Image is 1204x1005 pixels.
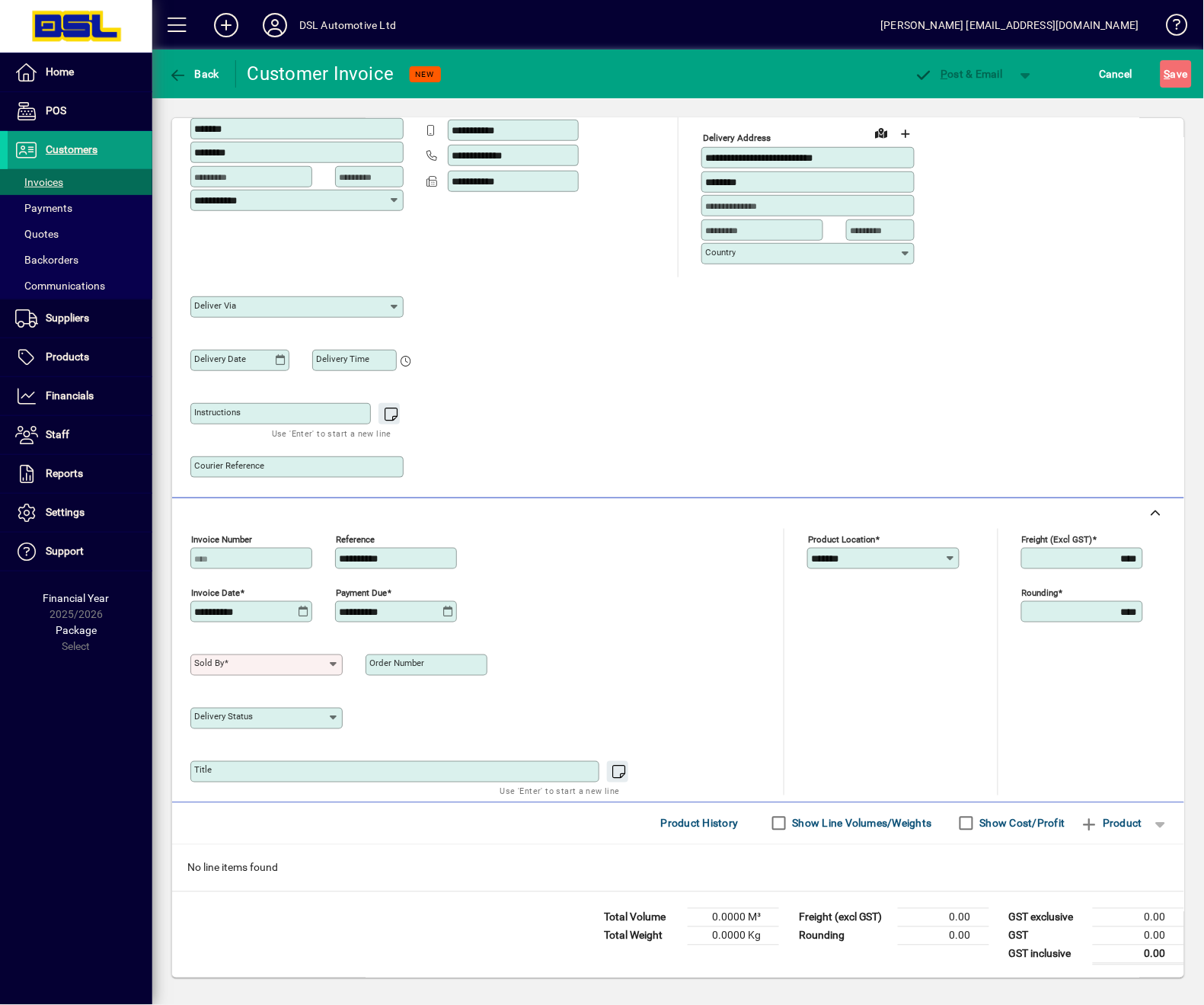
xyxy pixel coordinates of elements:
[46,350,89,363] span: Products
[8,53,152,91] a: Home
[194,658,224,669] mat-label: Sold by
[43,592,110,604] span: Financial Year
[168,68,219,80] span: Back
[1093,945,1184,964] td: 0.00
[8,416,152,454] a: Staff
[248,62,394,86] div: Customer Invoice
[8,455,152,493] a: Reports
[46,467,83,479] span: Reports
[46,143,97,155] span: Customers
[8,92,152,130] a: POS
[661,811,739,836] span: Product History
[251,11,299,39] button: Profile
[705,247,736,258] mat-label: Country
[15,176,63,188] span: Invoices
[56,624,97,636] span: Package
[15,202,72,214] span: Payments
[15,228,59,240] span: Quotes
[8,338,152,376] a: Products
[316,354,369,364] mat-label: Delivery time
[881,13,1139,37] div: [PERSON_NAME] [EMAIL_ADDRESS][DOMAIN_NAME]
[1001,927,1093,945] td: GST
[46,389,94,402] span: Financials
[1093,927,1184,945] td: 0.00
[369,658,424,669] mat-label: Order number
[1164,62,1188,86] span: ave
[8,195,152,221] a: Payments
[898,927,989,945] td: 0.00
[191,587,240,598] mat-label: Invoice date
[194,300,236,311] mat-label: Deliver via
[1081,811,1142,836] span: Product
[336,587,387,598] mat-label: Payment due
[194,712,253,722] mat-label: Delivery status
[1022,534,1093,545] mat-label: Freight (excl GST)
[941,68,948,80] span: P
[8,221,152,247] a: Quotes
[202,11,251,39] button: Add
[500,783,620,800] mat-hint: Use 'Enter' to start a new line
[8,247,152,273] a: Backorders
[299,13,396,37] div: DSL Automotive Ltd
[46,104,66,117] span: POS
[172,845,1184,891] div: No line items found
[1154,3,1185,53] a: Knowledge Base
[46,66,74,78] span: Home
[194,460,264,471] mat-label: Courier Reference
[194,765,212,776] mat-label: Title
[1022,587,1059,598] mat-label: Rounding
[688,927,779,945] td: 0.0000 Kg
[1100,62,1133,86] span: Cancel
[194,407,241,418] mat-label: Instructions
[8,169,152,195] a: Invoices
[152,60,236,88] app-page-header-button: Back
[15,280,105,292] span: Communications
[1096,60,1137,88] button: Cancel
[907,60,1011,88] button: Post & Email
[808,534,876,545] mat-label: Product location
[8,494,152,532] a: Settings
[46,312,89,324] span: Suppliers
[977,816,1065,831] label: Show Cost/Profit
[791,908,898,927] td: Freight (excl GST)
[894,121,918,146] button: Choose address
[46,428,69,440] span: Staff
[336,534,375,545] mat-label: Reference
[1161,60,1192,88] button: Save
[596,908,688,927] td: Total Volume
[1164,68,1170,80] span: S
[1093,908,1184,927] td: 0.00
[1073,810,1150,837] button: Product
[46,545,84,557] span: Support
[898,908,989,927] td: 0.00
[655,810,745,837] button: Product History
[191,534,252,545] mat-label: Invoice number
[8,299,152,338] a: Suppliers
[1001,945,1093,964] td: GST inclusive
[8,377,152,415] a: Financials
[8,273,152,299] a: Communications
[15,254,78,266] span: Backorders
[416,69,435,79] span: NEW
[688,908,779,927] td: 0.0000 M³
[8,533,152,571] a: Support
[791,927,898,945] td: Rounding
[194,354,246,364] mat-label: Delivery date
[164,60,223,88] button: Back
[790,816,932,831] label: Show Line Volumes/Weights
[596,927,688,945] td: Total Weight
[46,506,85,518] span: Settings
[915,68,1003,80] span: ost & Email
[1001,908,1093,927] td: GST exclusive
[272,424,391,442] mat-hint: Use 'Enter' to start a new line
[870,120,894,145] a: View on map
